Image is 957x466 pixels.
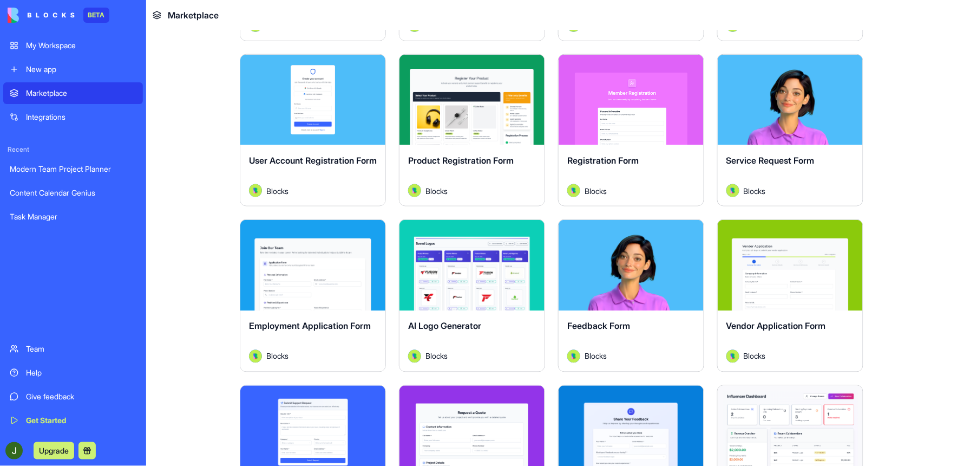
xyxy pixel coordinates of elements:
img: ACg8ocIspyNl0f8hfb4bAaA_S6oWeVfi_hJl_GBqU1fh7dCzgWM2xw=s96-c [5,442,23,459]
div: BETA [83,8,109,23]
a: Give feedback [3,386,143,407]
div: Get Started [26,415,136,426]
div: Help [26,367,136,378]
div: Modern Team Project Planner [10,164,136,174]
img: Avatar [408,350,421,363]
a: Task Manager [3,206,143,228]
a: Marketplace [3,82,143,104]
a: User Account Registration FormAvatarBlocks [240,54,386,207]
a: AI Logo GeneratorAvatarBlocks [399,219,545,372]
span: Employment Application Form [249,321,371,332]
a: Team [3,338,143,360]
img: logo [8,8,75,23]
div: New app [26,64,136,75]
div: Integrations [26,112,136,122]
span: Registration Form [567,155,639,166]
a: Upgrade [34,445,74,456]
a: Help [3,362,143,384]
a: BETA [8,8,109,23]
a: Integrations [3,106,143,128]
a: Get Started [3,410,143,431]
div: Task Manager [10,211,136,222]
a: Product Registration FormAvatarBlocks [399,54,545,207]
button: Upgrade [34,442,74,459]
span: Marketplace [168,9,219,22]
div: Give feedback [26,391,136,402]
a: Feedback FormAvatarBlocks [558,219,704,372]
span: Blocks [266,185,289,197]
a: Content Calendar Genius [3,182,143,204]
img: Avatar [726,350,739,363]
span: Blocks [744,351,766,362]
div: Team [26,344,136,354]
span: Recent [3,145,143,154]
img: Avatar [726,184,739,197]
a: My Workspace [3,35,143,56]
span: Blocks [585,185,607,197]
span: Feedback Form [567,321,630,332]
span: Blocks [425,351,448,362]
span: Blocks [425,185,448,197]
img: Avatar [249,350,262,363]
span: Blocks [744,185,766,197]
span: Blocks [585,351,607,362]
img: Avatar [567,184,580,197]
a: Vendor Application FormAvatarBlocks [717,219,863,372]
img: Avatar [567,350,580,363]
a: New app [3,59,143,80]
a: Service Request FormAvatarBlocks [717,54,863,207]
a: Employment Application FormAvatarBlocks [240,219,386,372]
span: Product Registration Form [408,155,514,166]
a: Registration FormAvatarBlocks [558,54,704,207]
img: Avatar [249,184,262,197]
span: Vendor Application Form [726,321,826,332]
a: Modern Team Project Planner [3,158,143,180]
span: User Account Registration Form [249,155,377,166]
img: Avatar [408,184,421,197]
div: Content Calendar Genius [10,187,136,198]
span: AI Logo Generator [408,321,481,332]
div: My Workspace [26,40,136,51]
span: Service Request Form [726,155,815,166]
div: Marketplace [26,88,136,99]
span: Blocks [266,351,289,362]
